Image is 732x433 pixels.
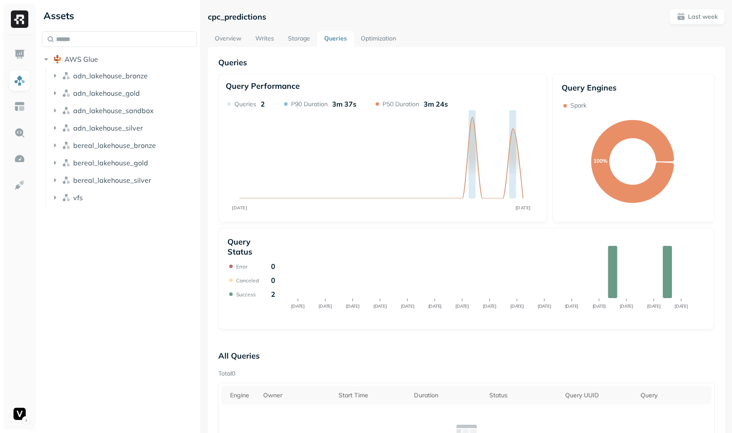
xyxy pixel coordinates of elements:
[640,391,707,399] div: Query
[669,9,725,24] button: Last week
[226,81,300,91] p: Query Performance
[14,179,25,191] img: Integrations
[263,391,330,399] div: Owner
[538,303,551,309] tspan: [DATE]
[674,303,688,309] tspan: [DATE]
[565,303,579,309] tspan: [DATE]
[593,158,607,164] text: 100%
[230,391,254,399] div: Engine
[62,158,71,167] img: namespace
[401,303,414,309] tspan: [DATE]
[62,124,71,132] img: namespace
[455,303,469,309] tspan: [DATE]
[62,106,71,115] img: namespace
[428,303,442,309] tspan: [DATE]
[11,10,28,28] img: Ryft
[236,277,259,284] p: Canceled
[14,153,25,164] img: Optimization
[354,31,403,47] a: Optimization
[73,158,148,167] span: bereal_lakehouse_gold
[62,193,71,202] img: namespace
[62,141,71,150] img: namespace
[51,156,197,170] button: bereal_lakehouse_gold
[414,391,481,399] div: Duration
[42,52,197,66] button: AWS Glue
[14,408,26,420] img: Voodoo
[483,303,496,309] tspan: [DATE]
[236,291,256,298] p: Success
[73,141,156,150] span: bereal_lakehouse_bronze
[14,101,25,112] img: Asset Explorer
[562,83,705,93] p: Query Engines
[346,303,359,309] tspan: [DATE]
[51,86,197,100] button: adn_lakehouse_gold
[565,391,632,399] div: Query UUID
[51,121,197,135] button: adn_lakehouse_silver
[383,100,419,108] p: P50 Duration
[14,49,25,60] img: Dashboard
[570,101,586,110] p: Spark
[232,205,247,211] tspan: [DATE]
[73,176,151,185] span: bereal_lakehouse_silver
[234,100,256,108] p: Queries
[593,303,606,309] tspan: [DATE]
[51,173,197,187] button: bereal_lakehouse_silver
[424,100,448,108] p: 3m 24s
[73,106,154,115] span: adn_lakehouse_sandbox
[319,303,332,309] tspan: [DATE]
[42,9,197,23] div: Assets
[291,100,328,108] p: P90 Duration
[373,303,387,309] tspan: [DATE]
[620,303,633,309] tspan: [DATE]
[218,369,235,378] p: Total 0
[51,69,197,83] button: adn_lakehouse_bronze
[14,75,25,86] img: Assets
[510,303,524,309] tspan: [DATE]
[236,263,247,270] p: Error
[248,31,281,47] a: Writes
[73,71,148,80] span: adn_lakehouse_bronze
[53,55,62,64] img: root
[62,176,71,185] img: namespace
[73,124,143,132] span: adn_lakehouse_silver
[51,138,197,152] button: bereal_lakehouse_bronze
[73,89,140,97] span: adn_lakehouse_gold
[291,303,305,309] tspan: [DATE]
[317,31,354,47] a: Queries
[339,391,405,399] div: Start Time
[14,127,25,138] img: Query Explorer
[489,391,556,399] div: Status
[647,303,661,309] tspan: [DATE]
[218,347,715,364] p: All Queries
[271,290,275,299] p: 2
[271,276,275,285] p: 0
[261,100,265,108] p: 2
[227,237,275,257] p: Query Status
[73,193,83,202] span: vfs
[62,89,71,97] img: namespace
[51,191,197,205] button: vfs
[64,55,98,64] span: AWS Glue
[688,13,718,21] p: Last week
[51,104,197,117] button: adn_lakehouse_sandbox
[218,57,715,67] p: Queries
[208,12,266,22] p: cpc_predictions
[62,71,71,80] img: namespace
[515,205,531,211] tspan: [DATE]
[281,31,317,47] a: Storage
[208,31,248,47] a: Overview
[332,100,356,108] p: 3m 37s
[271,262,275,271] p: 0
